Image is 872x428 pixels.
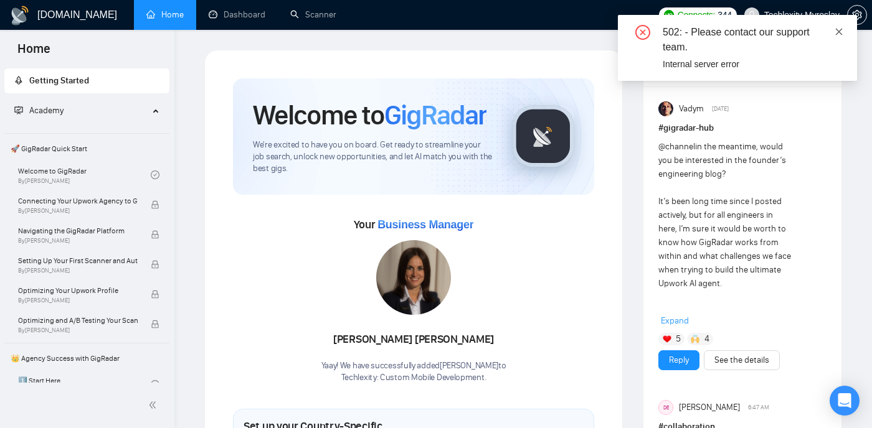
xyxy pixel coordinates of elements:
span: close-circle [635,25,650,40]
span: Expand [661,315,689,326]
span: Business Manager [377,218,473,231]
img: ❤️ [663,335,671,343]
a: dashboardDashboard [209,9,265,20]
img: 🙌 [691,335,699,343]
span: [PERSON_NAME] [679,401,740,414]
span: Setting Up Your First Scanner and Auto-Bidder [18,254,138,267]
span: double-left [148,399,161,411]
span: Optimizing and A/B Testing Your Scanner for Better Results [18,314,138,327]
img: gigradar-logo.png [512,105,574,167]
img: 1686179957054-139.jpg [376,240,451,315]
span: check-circle [151,170,159,179]
div: [PERSON_NAME] [PERSON_NAME] [321,329,506,350]
span: We're excited to have you on board. Get ready to streamline your job search, unlock new opportuni... [253,139,492,175]
a: setting [847,10,867,20]
span: Connects: [678,8,715,22]
span: lock [151,290,159,299]
span: setting [848,10,866,20]
a: See the details [714,353,769,367]
h1: Welcome to [253,98,486,132]
span: By [PERSON_NAME] [18,327,138,334]
a: homeHome [146,9,184,20]
span: By [PERSON_NAME] [18,207,138,215]
span: Optimizing Your Upwork Profile [18,284,138,297]
span: 🚀 GigRadar Quick Start [6,136,168,161]
span: 344 [718,8,731,22]
div: Internal server error [663,57,842,71]
button: Reply [658,350,699,370]
span: [DATE] [712,103,729,114]
span: Getting Started [29,75,89,86]
div: Open Intercom Messenger [830,386,860,416]
h1: # gigradar-hub [658,121,827,135]
a: searchScanner [290,9,336,20]
a: Welcome to GigRadarBy[PERSON_NAME] [18,161,151,188]
span: @channel [658,141,695,152]
p: Techlexity: Custom Mobile Development . [321,372,506,384]
img: logo [10,6,30,26]
img: upwork-logo.png [664,10,674,20]
a: Reply [669,353,689,367]
span: check-circle [151,380,159,389]
span: lock [151,320,159,328]
span: GigRadar [384,98,486,132]
button: See the details [704,350,780,370]
span: 6:47 AM [748,402,769,413]
span: Home [7,40,60,66]
span: Academy [29,105,64,116]
span: user [747,11,756,19]
span: Connecting Your Upwork Agency to GigRadar [18,195,138,207]
span: 4 [704,333,709,345]
span: By [PERSON_NAME] [18,267,138,274]
span: lock [151,260,159,269]
span: By [PERSON_NAME] [18,297,138,304]
span: lock [151,200,159,209]
button: setting [847,5,867,25]
span: close [835,27,843,36]
span: 👑 Agency Success with GigRadar [6,346,168,371]
span: lock [151,230,159,239]
img: Vadym [658,101,673,116]
span: Navigating the GigRadar Platform [18,225,138,237]
span: fund-projection-screen [14,106,23,114]
span: 5 [676,333,681,345]
div: 502: - Please contact our support team. [663,25,842,55]
span: rocket [14,76,23,85]
span: By [PERSON_NAME] [18,237,138,244]
span: Your [354,218,474,231]
div: DE [659,401,673,414]
span: Vadym [679,102,704,116]
div: Yaay! We have successfully added [PERSON_NAME] to [321,360,506,384]
a: 1️⃣ Start Here [18,371,151,398]
li: Getting Started [4,68,169,93]
span: Academy [14,105,64,116]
